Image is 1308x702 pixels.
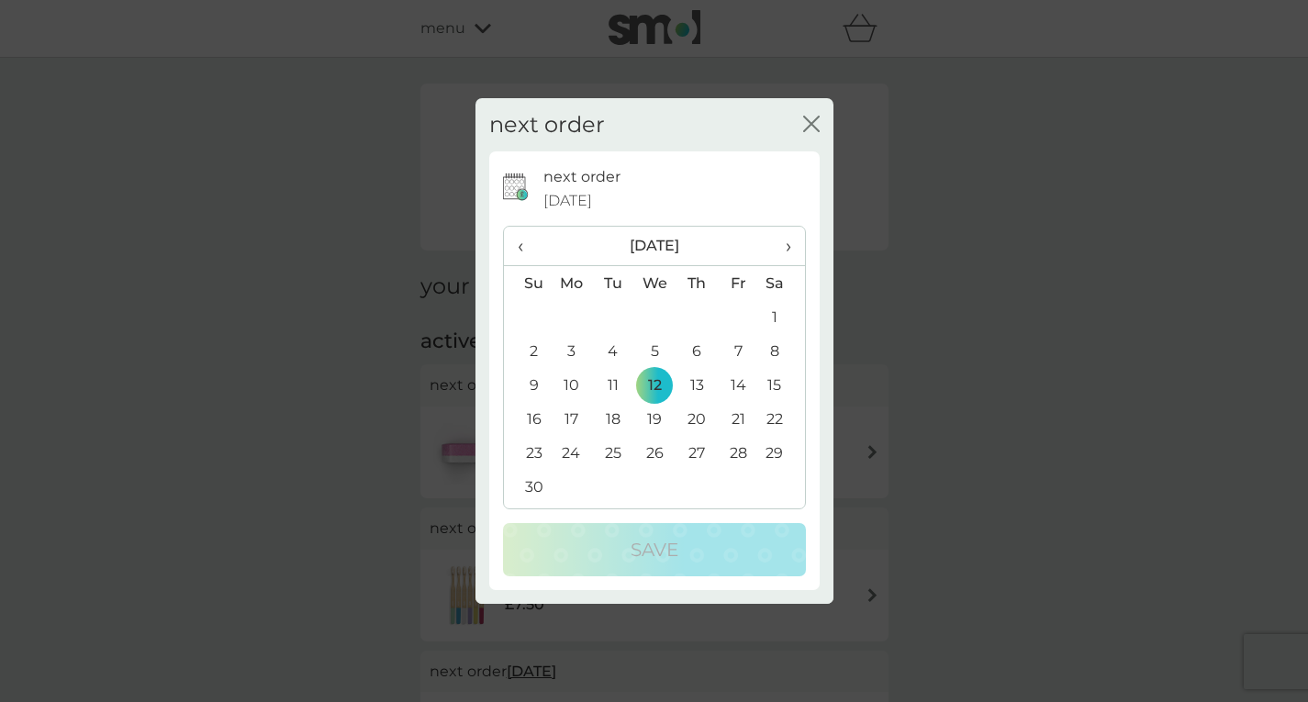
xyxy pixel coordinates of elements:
[718,266,759,301] th: Fr
[592,266,633,301] th: Tu
[504,402,551,436] td: 16
[633,334,676,368] td: 5
[551,368,593,402] td: 10
[551,436,593,470] td: 24
[504,470,551,504] td: 30
[676,368,717,402] td: 13
[633,436,676,470] td: 26
[633,266,676,301] th: We
[504,368,551,402] td: 9
[489,112,605,139] h2: next order
[551,334,593,368] td: 3
[803,116,820,135] button: close
[592,402,633,436] td: 18
[758,300,804,334] td: 1
[504,436,551,470] td: 23
[543,189,592,213] span: [DATE]
[631,535,678,564] p: Save
[592,334,633,368] td: 4
[758,334,804,368] td: 8
[633,368,676,402] td: 12
[758,436,804,470] td: 29
[504,266,551,301] th: Su
[718,402,759,436] td: 21
[758,402,804,436] td: 22
[551,402,593,436] td: 17
[504,334,551,368] td: 2
[551,266,593,301] th: Mo
[518,227,537,265] span: ‹
[718,436,759,470] td: 28
[758,368,804,402] td: 15
[633,402,676,436] td: 19
[718,368,759,402] td: 14
[592,368,633,402] td: 11
[676,402,717,436] td: 20
[676,266,717,301] th: Th
[758,266,804,301] th: Sa
[676,436,717,470] td: 27
[503,523,806,576] button: Save
[676,334,717,368] td: 6
[592,436,633,470] td: 25
[543,165,620,189] p: next order
[551,227,759,266] th: [DATE]
[772,227,790,265] span: ›
[718,334,759,368] td: 7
